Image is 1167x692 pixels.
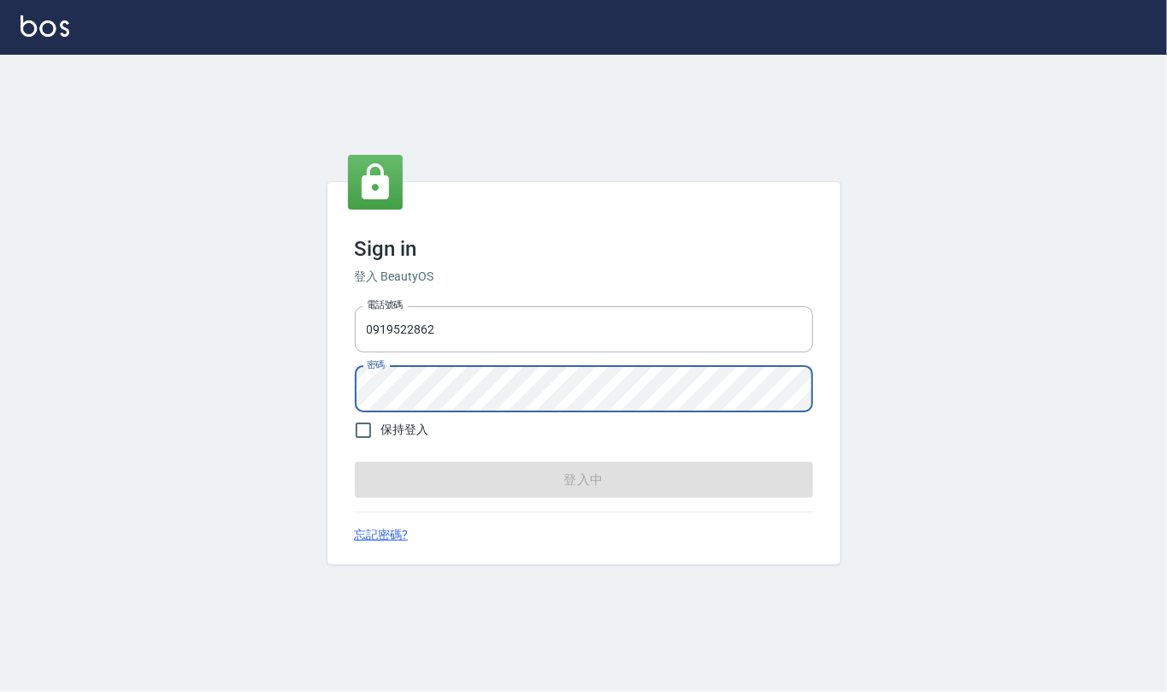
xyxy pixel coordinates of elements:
[355,268,813,286] h6: 登入 BeautyOS
[367,358,385,371] label: 密碼
[355,237,813,261] h3: Sign in
[367,299,403,311] label: 電話號碼
[21,15,69,37] img: Logo
[381,421,429,439] span: 保持登入
[355,526,409,544] a: 忘記密碼?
